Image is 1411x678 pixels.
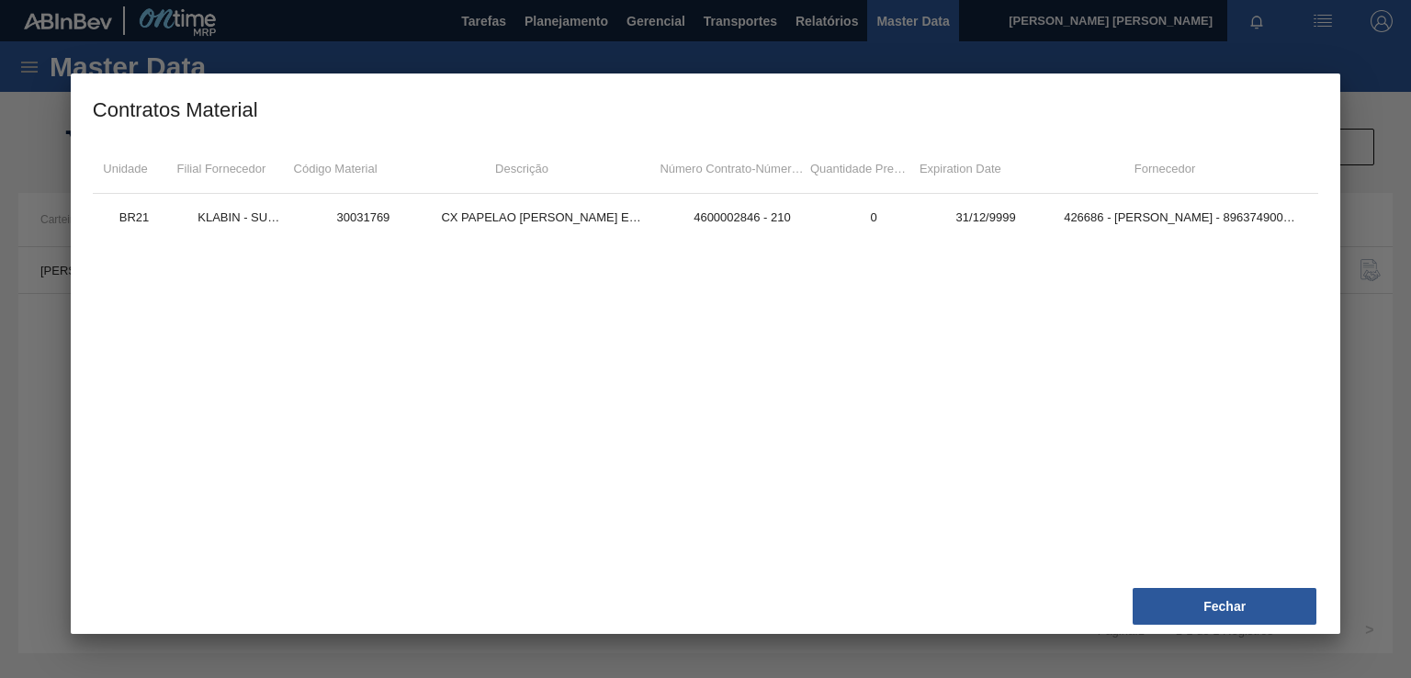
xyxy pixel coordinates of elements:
[930,194,1042,240] td: 31/12/9999
[1011,143,1318,194] td: Fornecedor
[1133,588,1316,625] button: Fechar
[419,194,666,240] td: CX PAPELAO CORONA SB EXP 330 C6 NIV24
[657,143,807,194] td: Número Contrato - Número Item
[818,194,930,240] td: 0
[387,143,658,194] td: Descrição
[158,143,284,194] td: Filial Fornecedor
[909,143,1011,194] td: Expiration Date
[93,96,258,125] div: Contratos Material
[307,194,419,240] td: 30031769
[285,143,387,194] td: Código Material
[807,143,909,194] td: Quantidade Prevista
[667,194,818,240] td: 4600002846 - 210
[93,194,175,240] td: BR21
[1042,194,1318,240] td: 426686 - KLABIN S.A. - 89637490017030
[93,143,159,194] td: Unidade
[175,194,307,240] td: KLABIN - SUZANO (SP)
